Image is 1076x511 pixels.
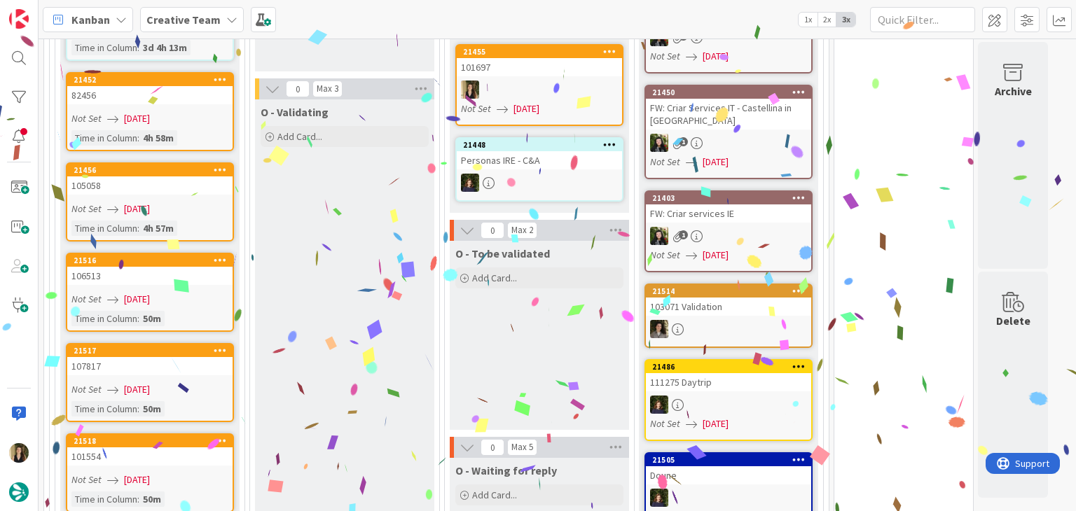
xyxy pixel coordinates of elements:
a: 21456105058Not Set[DATE]Time in Column:4h 57m [66,162,234,241]
div: Delete [996,312,1030,329]
div: 21450 [652,87,811,97]
div: 106513 [67,267,233,285]
div: 4h 58m [139,130,177,146]
div: 21505Doune [646,454,811,484]
span: [DATE] [703,155,729,169]
div: Max 3 [317,85,338,92]
div: FW: Criar services IE [646,204,811,223]
i: Not Set [650,155,680,168]
i: Not Set [71,202,102,215]
div: 105058 [67,176,233,195]
span: : [137,130,139,146]
span: Add Card... [472,489,517,501]
a: 21486111275 DaytripMCNot Set[DATE] [644,359,813,441]
i: Not Set [650,417,680,430]
span: 3x [836,13,855,27]
div: 21452 [67,73,233,86]
div: Time in Column [71,220,137,236]
span: [DATE] [124,111,150,126]
div: SP [457,80,622,99]
img: MS [650,320,668,338]
div: 21455 [463,47,622,57]
div: MC [646,395,811,414]
a: 21455101697SPNot Set[DATE] [455,44,623,126]
div: MC [457,174,622,192]
a: 21517107817Not Set[DATE]Time in Column:50m [66,343,234,422]
span: [DATE] [513,101,539,116]
div: 21456105058 [67,164,233,195]
div: 101697 [457,58,622,76]
img: BC [650,227,668,245]
a: 21403FW: Criar services IEBCNot Set[DATE] [644,190,813,272]
span: [DATE] [703,416,729,431]
div: 21456 [74,165,233,175]
span: 1x [799,13,818,27]
span: [DATE] [703,49,729,64]
span: [DATE] [124,382,150,397]
i: Not Set [461,102,491,115]
div: 21448 [463,140,622,150]
div: 21517 [74,346,233,356]
div: 50m [139,311,165,326]
span: [DATE] [124,472,150,487]
div: Max 5 [511,444,533,451]
div: 21505 [652,455,811,465]
img: avatar [9,482,29,502]
span: : [137,491,139,507]
i: Not Set [650,248,680,261]
div: 21486111275 Daytrip [646,360,811,391]
span: 1 [679,137,688,146]
div: 50m [139,401,165,416]
div: 101554 [67,447,233,465]
div: Time in Column [71,40,137,55]
span: [DATE] [124,292,150,307]
a: 2145282456Not Set[DATE]Time in Column:4h 58m [66,72,234,151]
a: 21514103071 ValidationMS [644,283,813,348]
span: 2x [818,13,836,27]
div: 21516 [67,254,233,267]
a: 21516106513Not Set[DATE]Time in Column:50m [66,253,234,332]
div: 21514 [652,286,811,296]
div: 21403FW: Criar services IE [646,192,811,223]
span: : [137,311,139,326]
div: 21450FW: Criar Services IT - Castellina in [GEOGRAPHIC_DATA] [646,86,811,129]
span: O - To be validated [455,246,550,260]
span: Kanban [71,11,110,28]
i: Not Set [71,293,102,305]
i: Not Set [71,383,102,395]
img: MC [650,489,668,507]
img: MC [650,395,668,414]
div: 21518101554 [67,435,233,465]
span: Support [29,2,64,19]
div: 50m [139,491,165,507]
div: 4h 57m [139,220,177,236]
div: MC [646,489,811,507]
img: Visit kanbanzone.com [9,9,29,29]
div: Time in Column [71,311,137,326]
div: Archive [995,83,1032,99]
div: Personas IRE - C&A [457,151,622,169]
img: BC [650,134,668,152]
div: 3d 4h 13m [139,40,191,55]
a: 21450FW: Criar Services IT - Castellina in [GEOGRAPHIC_DATA]BCNot Set[DATE] [644,85,813,179]
div: Time in Column [71,491,137,507]
div: 21452 [74,75,233,85]
div: BC [646,134,811,152]
span: 0 [481,439,504,456]
span: [DATE] [124,202,150,216]
div: 21516106513 [67,254,233,285]
div: Time in Column [71,130,137,146]
div: 111275 Daytrip [646,373,811,391]
span: [DATE] [703,248,729,262]
img: SP [9,443,29,463]
div: Time in Column [71,401,137,416]
span: O - Validating [261,105,329,119]
span: : [137,220,139,236]
div: 21514 [646,285,811,297]
div: 82456 [67,86,233,104]
span: O - Waiting for reply [455,463,557,477]
div: 21403 [646,192,811,204]
div: 21517107817 [67,344,233,375]
span: Add Card... [277,130,322,143]
div: 21517 [67,344,233,357]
